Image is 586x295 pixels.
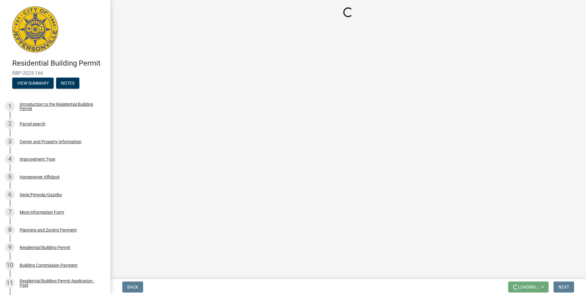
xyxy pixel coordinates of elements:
[20,210,64,214] div: More Information Form
[20,228,77,232] div: Planning and Zoning Payment
[20,140,82,144] div: Owner and Property Information
[5,278,15,288] div: 11
[5,225,15,235] div: 8
[5,172,15,182] div: 5
[12,70,98,76] span: RBP-2025-166
[20,263,78,267] div: Building Commission Payment
[518,285,540,289] span: Loading...
[12,81,54,86] wm-modal-confirm: Summary
[554,282,574,293] button: Next
[5,190,15,200] div: 6
[5,119,15,129] div: 2
[5,207,15,217] div: 7
[122,282,143,293] button: Back
[5,243,15,252] div: 9
[20,157,55,161] div: Improvement Type
[20,279,101,287] div: Residential Building Permit Application - Paid
[12,6,58,52] img: City of Jeffersonville, Indiana
[508,282,549,293] button: Loading...
[5,102,15,111] div: 1
[5,260,15,270] div: 10
[558,285,569,289] span: Next
[20,175,60,179] div: Homeowner Affidavit
[127,285,138,289] span: Back
[20,193,62,197] div: Deck/Pergola/Gazebo
[20,102,101,111] div: Introduction to the Residential Building Permit
[56,78,79,89] button: Notes
[12,78,54,89] button: View Summary
[12,59,105,68] h4: Residential Building Permit
[56,81,79,86] wm-modal-confirm: Notes
[5,137,15,147] div: 3
[5,154,15,164] div: 4
[20,122,45,126] div: Parcel search
[20,245,70,250] div: Residential Building Permit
